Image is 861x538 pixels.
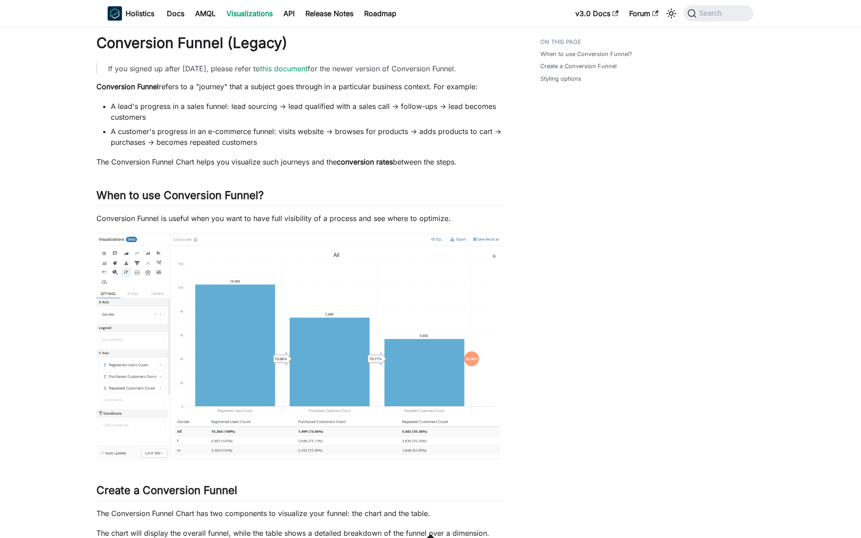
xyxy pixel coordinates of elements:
p: The Conversion Funnel Chart has two components to visualize your funnel: the chart and the table. [96,508,504,519]
a: Create a Conversion Funnel [540,62,617,70]
h1: Conversion Funnel (Legacy) [96,34,504,52]
b: Holistics [126,8,154,19]
span: Search [696,9,727,17]
p: If you signed up after [DATE], please refer to for the newer version of Conversion Funnel. [108,63,494,74]
strong: conversion rates [337,157,393,166]
a: Visualizations [221,6,278,21]
li: A lead's progress in a sales funnel: lead sourcing → lead qualified with a sales call → follow-up... [111,101,504,122]
h2: When to use Conversion Funnel? [96,189,504,206]
a: v3.0 Docs [570,6,624,21]
a: API [278,6,300,21]
a: Roadmap [359,6,402,21]
a: this document [260,64,308,73]
p: The Conversion Funnel Chart helps you visualize such journeys and the between the steps. [96,156,504,167]
p: Conversion Funnel is useful when you want to have full visibility of a process and see where to o... [96,213,504,224]
a: Release Notes [300,6,359,21]
a: Forum [624,6,664,21]
p: refers to a "journey" that a subject goes through in a particular business context. For example: [96,81,504,92]
a: Styling options [540,74,581,83]
button: Switch between dark and light mode (currently system mode) [664,6,678,21]
a: HolisticsHolisticsHolistics [108,6,154,21]
img: Holistics [108,6,122,21]
h2: Create a Conversion Funnel [96,484,504,501]
a: When to use Conversion Funnel? [540,50,632,58]
button: Search (Command+K) [684,5,753,22]
li: A customer's progress in an e-commerce funnel: visits website → browses for products → adds produ... [111,126,504,148]
a: Docs [161,6,190,21]
strong: Conversion Funnel [96,82,159,91]
a: AMQL [190,6,221,21]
